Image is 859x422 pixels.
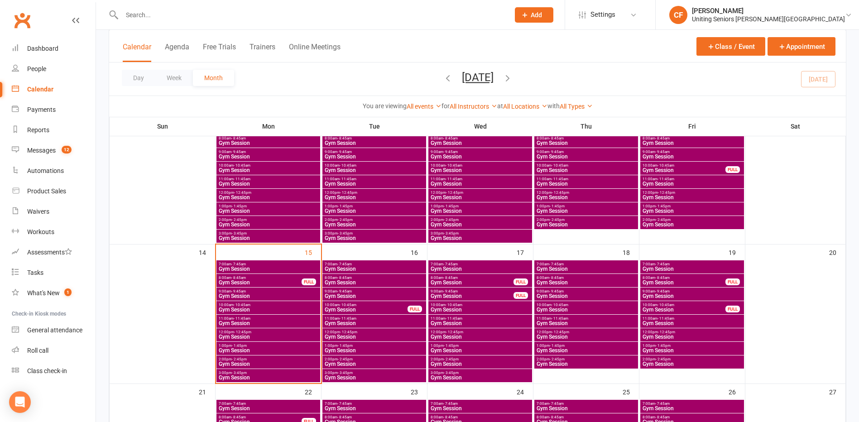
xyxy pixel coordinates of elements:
span: 1:00pm [642,344,742,348]
a: All Instructors [450,103,497,110]
div: 14 [199,245,215,259]
span: Gym Session [430,334,530,340]
span: - 12:45pm [658,191,675,195]
div: Product Sales [27,187,66,195]
div: 20 [829,245,845,259]
span: Gym Session [642,195,742,200]
button: Online Meetings [289,43,341,62]
span: 11:00am [536,316,636,321]
th: Sat [745,117,846,136]
span: 7:00am [642,262,742,266]
span: - 2:45pm [232,218,247,222]
span: - 10:45am [340,303,356,307]
a: Workouts [12,222,96,242]
div: Uniting Seniors [PERSON_NAME][GEOGRAPHIC_DATA] [692,15,845,23]
span: 8:00am [642,136,742,140]
span: Gym Session [218,154,318,159]
span: Gym Session [324,235,424,241]
span: 7:00am [218,262,318,266]
span: - 3:45pm [232,231,247,235]
span: - 1:45pm [656,344,671,348]
div: FULL [725,166,740,173]
div: FULL [513,292,528,299]
span: Gym Session [642,208,742,214]
div: General attendance [27,326,82,334]
button: Day [122,70,155,86]
span: Gym Session [430,280,514,285]
button: Agenda [165,43,189,62]
span: 10:00am [536,163,636,168]
span: Gym Session [324,154,424,159]
span: 2:00pm [430,218,530,222]
th: Tue [322,117,427,136]
div: Assessments [27,249,72,256]
span: 7:00am [430,262,530,266]
span: 7:00am [536,262,636,266]
span: - 9:45am [337,150,352,154]
div: FULL [725,278,740,285]
span: - 9:45am [549,150,564,154]
span: 12:00pm [642,191,742,195]
span: Gym Session [642,181,742,187]
span: - 12:45pm [446,330,463,334]
a: All Types [560,103,593,110]
a: Calendar [12,79,96,100]
span: Gym Session [430,348,530,353]
div: Reports [27,126,49,134]
div: FULL [302,278,316,285]
span: Gym Session [324,222,424,227]
span: Gym Session [642,307,726,312]
span: - 8:45am [443,276,458,280]
span: 12:00pm [218,191,318,195]
span: 1:00pm [642,204,742,208]
span: - 11:45am [552,177,568,181]
span: - 9:45am [231,150,246,154]
span: - 10:45am [234,303,250,307]
span: - 1:45pm [656,204,671,208]
span: Settings [590,5,615,25]
span: 1:00pm [218,204,318,208]
span: - 9:45am [443,150,458,154]
span: Gym Session [218,293,318,299]
span: 9:00am [218,150,318,154]
span: Gym Session [642,334,742,340]
span: Gym Session [324,321,424,326]
button: Month [193,70,234,86]
span: - 1:45pm [444,204,459,208]
span: Gym Session [324,293,424,299]
span: Gym Session [642,168,726,173]
strong: You are viewing [363,102,407,110]
span: 12:00pm [324,330,424,334]
span: Gym Session [430,307,530,312]
span: 12:00pm [324,191,424,195]
span: 1:00pm [536,204,636,208]
span: 10:00am [324,163,424,168]
span: Gym Session [430,235,530,241]
span: - 11:45am [234,316,250,321]
span: - 9:45am [655,289,670,293]
span: 8:00am [536,276,636,280]
span: 11:00am [324,177,424,181]
span: - 11:45am [552,316,568,321]
div: 19 [729,245,745,259]
a: Automations [12,161,96,181]
a: Assessments [12,242,96,263]
span: Gym Session [324,208,424,214]
span: - 3:45pm [444,231,459,235]
span: Gym Session [324,181,424,187]
span: 1:00pm [536,344,636,348]
span: Gym Session [536,293,636,299]
div: Open Intercom Messenger [9,391,31,413]
span: - 8:45am [655,276,670,280]
span: Gym Session [536,321,636,326]
span: Gym Session [536,140,636,146]
span: Gym Session [218,307,318,312]
span: - 8:45am [231,276,246,280]
span: Gym Session [218,348,318,353]
span: 9:00am [642,150,742,154]
span: - 11:45am [340,316,356,321]
span: 10:00am [536,303,636,307]
a: Clubworx [11,9,34,32]
span: - 7:45am [231,262,246,266]
th: Sun [110,117,216,136]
